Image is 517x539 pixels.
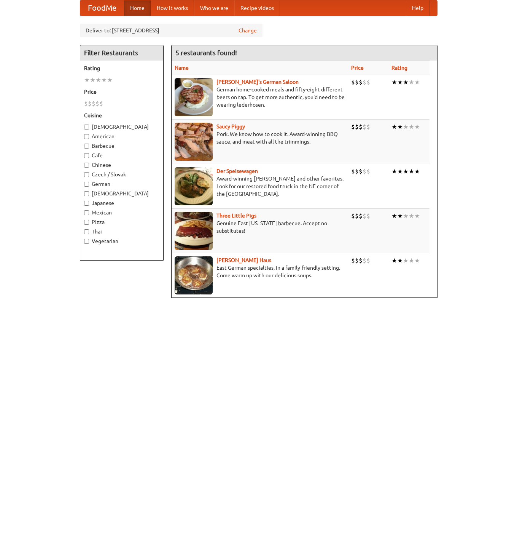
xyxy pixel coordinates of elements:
[359,167,363,176] li: $
[84,191,89,196] input: [DEMOGRAPHIC_DATA]
[99,99,103,108] li: $
[175,86,345,109] p: German home-cooked meals and fifty-eight different beers on tap. To get more authentic, you'd nee...
[397,212,403,220] li: ★
[351,65,364,71] a: Price
[84,237,159,245] label: Vegetarian
[175,219,345,235] p: Genuine East [US_STATE] barbecue. Accept no substitutes!
[414,167,420,176] li: ★
[355,256,359,265] li: $
[363,256,366,265] li: $
[84,229,89,234] input: Thai
[175,256,213,294] img: kohlhaus.jpg
[391,65,407,71] a: Rating
[414,78,420,86] li: ★
[95,76,101,84] li: ★
[397,123,403,131] li: ★
[397,167,403,176] li: ★
[84,161,159,169] label: Chinese
[88,99,92,108] li: $
[175,264,345,279] p: East German specialties, in a family-friendly setting. Come warm up with our delicious soups.
[363,167,366,176] li: $
[359,256,363,265] li: $
[80,0,124,16] a: FoodMe
[84,152,159,159] label: Cafe
[234,0,280,16] a: Recipe videos
[84,201,89,206] input: Japanese
[359,78,363,86] li: $
[84,239,89,244] input: Vegetarian
[359,212,363,220] li: $
[80,45,163,61] h4: Filter Restaurants
[216,168,258,174] a: Der Speisewagen
[107,76,113,84] li: ★
[84,220,89,225] input: Pizza
[84,142,159,150] label: Barbecue
[409,256,414,265] li: ★
[84,190,159,197] label: [DEMOGRAPHIC_DATA]
[355,78,359,86] li: $
[414,212,420,220] li: ★
[351,123,355,131] li: $
[90,76,95,84] li: ★
[175,78,213,116] img: esthers.jpg
[84,144,89,149] input: Barbecue
[406,0,430,16] a: Help
[175,49,237,56] ng-pluralize: 5 restaurants found!
[359,123,363,131] li: $
[216,79,299,85] a: [PERSON_NAME]'s German Saloon
[84,171,159,178] label: Czech / Slovak
[84,153,89,158] input: Cafe
[175,175,345,198] p: Award-winning [PERSON_NAME] and other favorites. Look for our restored food truck in the NE corne...
[84,180,159,188] label: German
[366,256,370,265] li: $
[403,256,409,265] li: ★
[84,228,159,235] label: Thai
[366,78,370,86] li: $
[397,256,403,265] li: ★
[409,212,414,220] li: ★
[216,257,271,263] a: [PERSON_NAME] Haus
[84,182,89,187] input: German
[216,123,245,130] a: Saucy Piggy
[151,0,194,16] a: How it works
[355,212,359,220] li: $
[84,218,159,226] label: Pizza
[351,256,355,265] li: $
[363,123,366,131] li: $
[101,76,107,84] li: ★
[216,213,256,219] a: Three Little Pigs
[414,123,420,131] li: ★
[84,125,89,130] input: [DEMOGRAPHIC_DATA]
[84,64,159,72] h5: Rating
[175,130,345,146] p: Pork. We know how to cook it. Award-winning BBQ sauce, and meat with all the trimmings.
[84,88,159,96] h5: Price
[95,99,99,108] li: $
[84,134,89,139] input: American
[351,167,355,176] li: $
[175,167,213,205] img: speisewagen.jpg
[351,212,355,220] li: $
[409,167,414,176] li: ★
[175,212,213,250] img: littlepigs.jpg
[363,212,366,220] li: $
[84,76,90,84] li: ★
[84,209,159,216] label: Mexican
[391,78,397,86] li: ★
[92,99,95,108] li: $
[175,123,213,161] img: saucy.jpg
[80,24,262,37] div: Deliver to: [STREET_ADDRESS]
[84,133,159,140] label: American
[366,123,370,131] li: $
[403,212,409,220] li: ★
[355,167,359,176] li: $
[409,123,414,131] li: ★
[84,172,89,177] input: Czech / Slovak
[391,212,397,220] li: ★
[403,78,409,86] li: ★
[239,27,257,34] a: Change
[403,167,409,176] li: ★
